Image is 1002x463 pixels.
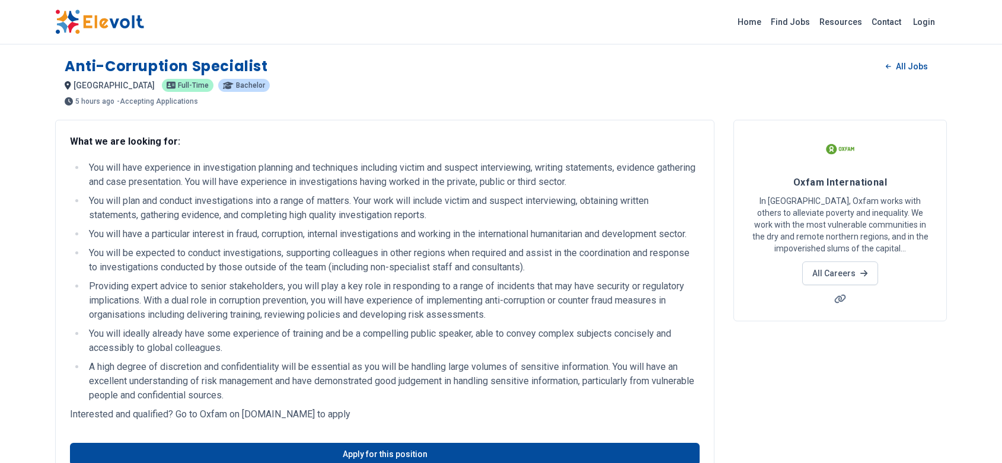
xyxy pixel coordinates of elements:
[178,82,209,89] span: Full-time
[906,10,942,34] a: Login
[236,82,265,89] span: Bachelor
[85,227,700,241] li: You will have a particular interest in fraud, corruption, internal investigations and working in ...
[733,12,766,31] a: Home
[748,195,932,254] p: In [GEOGRAPHIC_DATA], Oxfam works with others to alleviate poverty and inequality. We work with t...
[85,360,700,403] li: A high degree of discretion and confidentiality will be essential as you will be handling large v...
[85,246,700,274] li: You will be expected to conduct investigations, supporting colleagues in other regions when requi...
[825,135,855,164] img: Oxfam International
[74,81,155,90] span: [GEOGRAPHIC_DATA]
[876,58,937,75] a: All Jobs
[70,136,180,147] strong: What we are looking for:
[85,279,700,322] li: Providing expert advice to senior stakeholders, you will play a key role in responding to a range...
[70,407,700,422] p: Interested and qualified? Go to Oxfam on [DOMAIN_NAME] to apply
[793,177,888,188] span: Oxfam International
[55,9,144,34] img: Elevolt
[802,261,877,285] a: All Careers
[85,194,700,222] li: You will plan and conduct investigations into a range of matters. Your work will include victim a...
[75,98,114,105] span: 5 hours ago
[85,161,700,189] li: You will have experience in investigation planning and techniques including victim and suspect in...
[815,12,867,31] a: Resources
[65,57,268,76] h1: Anti-Corruption Specialist
[117,98,198,105] p: - Accepting Applications
[85,327,700,355] li: You will ideally already have some experience of training and be a compelling public speaker, abl...
[867,12,906,31] a: Contact
[766,12,815,31] a: Find Jobs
